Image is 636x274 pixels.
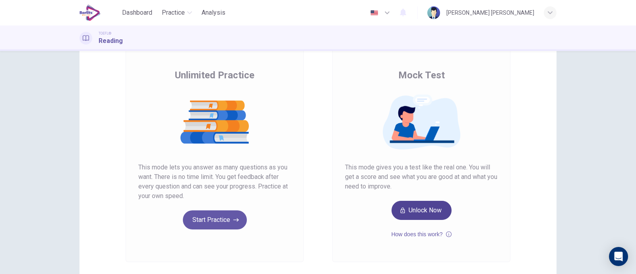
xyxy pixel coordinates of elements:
[175,69,254,82] span: Unlimited Practice
[99,31,111,36] span: TOEFL®
[138,163,291,201] span: This mode lets you answer as many questions as you want. There is no time limit. You get feedback...
[79,5,101,21] img: EduSynch logo
[369,10,379,16] img: en
[99,36,123,46] h1: Reading
[79,5,119,21] a: EduSynch logo
[609,247,628,266] div: Open Intercom Messenger
[345,163,498,191] span: This mode gives you a test like the real one. You will get a score and see what you are good at a...
[122,8,152,17] span: Dashboard
[427,6,440,19] img: Profile picture
[391,229,451,239] button: How does this work?
[159,6,195,20] button: Practice
[392,201,452,220] button: Unlock Now
[162,8,185,17] span: Practice
[398,69,445,82] span: Mock Test
[446,8,534,17] div: [PERSON_NAME] [PERSON_NAME]
[202,8,225,17] span: Analysis
[183,210,247,229] button: Start Practice
[119,6,155,20] button: Dashboard
[198,6,229,20] button: Analysis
